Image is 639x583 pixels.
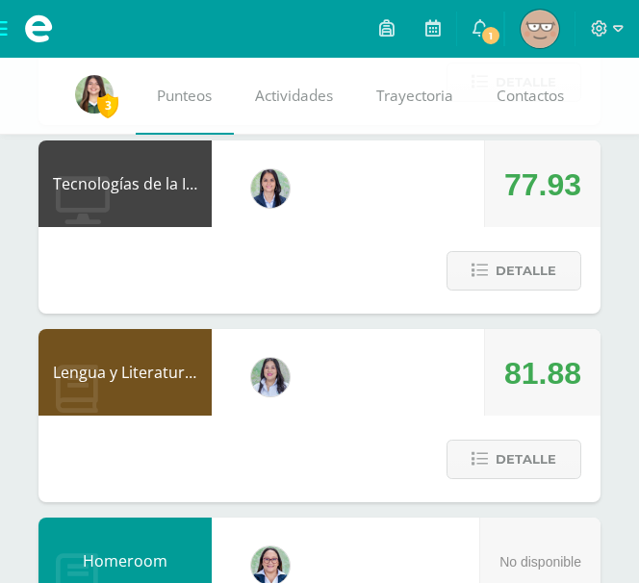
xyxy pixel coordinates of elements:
[447,440,581,479] button: Detalle
[521,10,559,48] img: 71f96e2616eca63d647a955b9c55e1b9.png
[504,141,581,228] div: 77.93
[480,25,501,46] span: 1
[497,86,564,106] span: Contactos
[475,58,586,135] a: Contactos
[496,442,556,477] span: Detalle
[496,253,556,289] span: Detalle
[38,329,212,416] div: Lengua y Literatura 4
[157,86,212,106] span: Punteos
[255,86,333,106] span: Actividades
[355,58,475,135] a: Trayectoria
[75,75,114,114] img: 6a14ada82c720ff23d4067649101bdce.png
[251,169,290,208] img: 7489ccb779e23ff9f2c3e89c21f82ed0.png
[499,554,581,570] span: No disponible
[38,140,212,227] div: Tecnologías de la Información y la Comunicación 4
[136,58,234,135] a: Punteos
[504,330,581,417] div: 81.88
[234,58,355,135] a: Actividades
[251,358,290,396] img: df6a3bad71d85cf97c4a6d1acf904499.png
[376,86,453,106] span: Trayectoria
[97,93,118,117] span: 3
[447,251,581,291] button: Detalle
